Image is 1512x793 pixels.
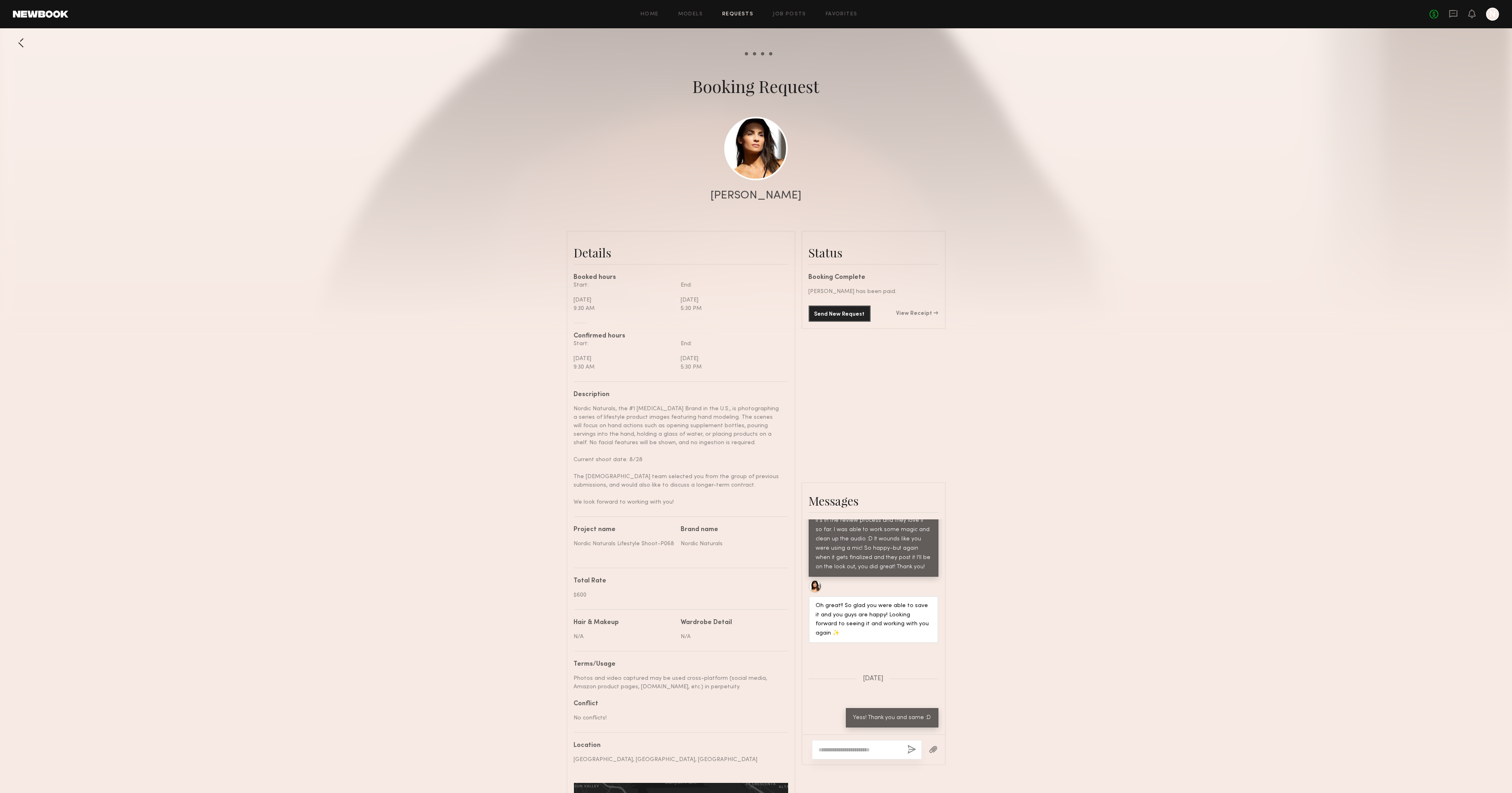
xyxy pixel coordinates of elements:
[574,340,675,348] div: Start:
[574,714,782,722] div: No conflicts!
[863,675,884,682] span: [DATE]
[678,12,703,17] a: Models
[574,333,788,340] div: Confirmed hours
[574,674,782,691] div: Photos and video captured may be used cross-platform (social media, Amazon product pages, [DOMAIN...
[816,601,931,639] div: Oh great!! So glad you were able to save it and you guys are happy! Looking forward to seeing it ...
[1486,8,1499,21] a: N
[809,287,938,296] div: [PERSON_NAME] has been paid.
[574,392,782,398] div: Description
[574,363,675,371] div: 9:30 AM
[574,591,782,599] div: $600
[574,620,619,626] div: Hair & Makeup
[574,304,675,313] div: 9:30 AM
[574,742,782,749] div: Location
[574,540,675,548] div: Nordic Naturals Lifestyle Shoot-P068
[681,281,782,289] div: End:
[853,713,931,723] div: Yess! Thank you and same :D
[681,354,782,363] div: [DATE]
[681,620,732,626] div: Wardrobe Detail
[809,493,938,509] div: Messages
[641,12,659,17] a: Home
[681,540,782,548] div: Nordic Naturals
[826,12,858,17] a: Favorites
[809,274,938,281] div: Booking Complete
[574,274,788,281] div: Booked hours
[681,304,782,313] div: 5:30 PM
[693,75,820,97] div: Booking Request
[722,12,753,17] a: Requests
[574,755,782,764] div: [GEOGRAPHIC_DATA], [GEOGRAPHIC_DATA], [GEOGRAPHIC_DATA]
[896,311,938,316] a: View Receipt
[574,296,675,304] div: [DATE]
[574,405,782,506] div: Nordic Naturals, the #1 [MEDICAL_DATA] Brand in the U.S., is photographing a series of lifestyle ...
[574,281,675,289] div: Start:
[711,190,801,201] div: [PERSON_NAME]
[681,296,782,304] div: [DATE]
[681,633,782,641] div: N/A
[574,527,675,533] div: Project name
[574,701,782,707] div: Conflict
[681,340,782,348] div: End:
[574,578,782,584] div: Total Rate
[574,661,782,668] div: Terms/Usage
[809,306,871,322] button: Send New Request
[681,527,782,533] div: Brand name
[574,354,675,363] div: [DATE]
[574,245,788,261] div: Details
[809,245,938,261] div: Status
[574,633,675,641] div: N/A
[773,12,806,17] a: Job Posts
[681,363,782,371] div: 5:30 PM
[816,498,931,572] div: I completed the edit for that video we had trouble with the mic and it turned out great! It's in ...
